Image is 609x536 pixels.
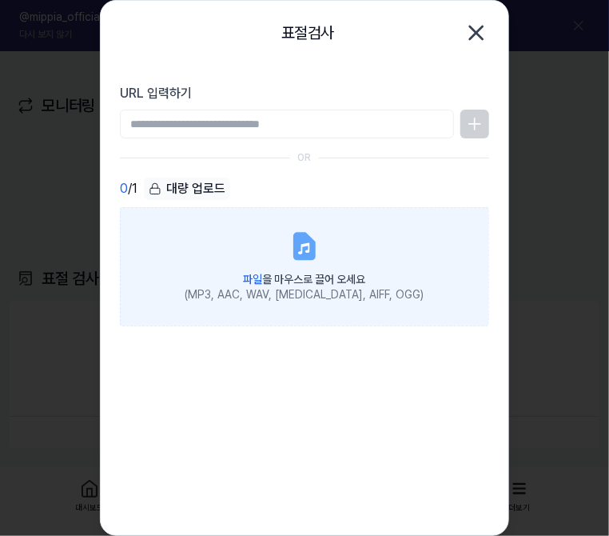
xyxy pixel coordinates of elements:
button: 대량 업로드 [144,178,230,201]
span: 을 마우스로 끌어 오세요 [244,273,366,286]
span: 0 [120,179,128,198]
div: OR [298,151,312,165]
div: 대량 업로드 [144,178,230,200]
div: (MP3, AAC, WAV, [MEDICAL_DATA], AIFF, OGG) [185,287,424,303]
label: URL 입력하기 [120,84,489,103]
span: 파일 [244,273,263,286]
h2: 표절검사 [281,20,334,46]
div: / 1 [120,178,137,201]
